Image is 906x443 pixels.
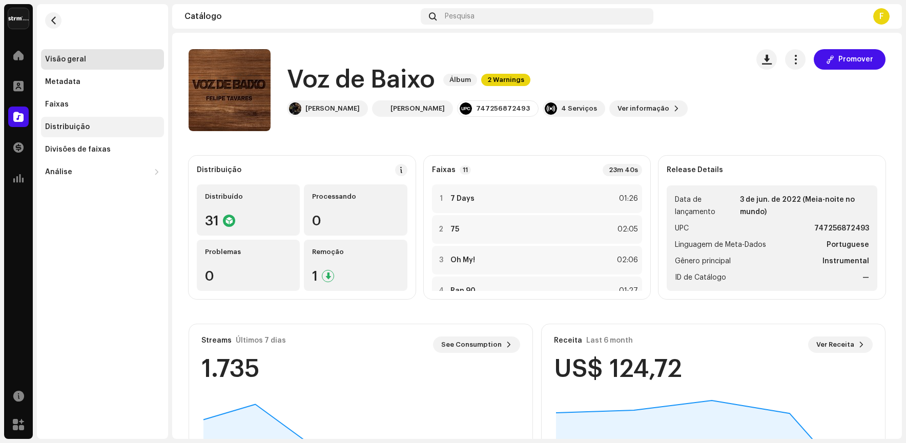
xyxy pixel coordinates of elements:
button: Ver Receita [808,336,873,353]
img: 579a6cff-df08-46e6-8abc-c48d821f46b0 [289,102,301,115]
span: See Consumption [441,334,502,355]
div: 01:26 [615,193,638,205]
div: Problemas [205,248,292,256]
div: Distribuição [45,123,90,131]
span: Ver informação [617,98,669,119]
span: ID de Catálogo [675,271,726,284]
strong: Faixas [432,166,456,174]
div: Divisões de faixas [45,145,111,154]
div: Distribuição [197,166,241,174]
strong: 7 Days [450,195,475,203]
button: Promover [814,49,886,70]
strong: Oh My! [450,256,475,264]
div: Processando [312,193,399,201]
img: 408b884b-546b-4518-8448-1008f9c76b02 [8,8,29,29]
span: Promover [838,49,873,70]
div: Faixas [45,100,69,109]
strong: — [862,271,869,284]
p-badge: 11 [460,165,471,175]
span: Linguagem de Meta-Dados [675,239,766,251]
re-m-nav-item: Distribuição [41,117,164,137]
div: Receita [554,336,582,345]
img: eb9168de-d788-4573-a2dc-c3bc95060925 [374,102,386,115]
div: Streams [201,336,232,345]
div: 23m 40s [603,164,642,176]
span: Álbum [443,74,477,86]
div: Catálogo [184,12,417,20]
div: Análise [45,168,72,176]
span: Pesquisa [445,12,475,20]
div: 02:05 [615,223,638,236]
strong: 3 de jun. de 2022 (Meia-noite no mundo) [740,194,869,218]
div: Remoção [312,248,399,256]
strong: 747256872493 [814,222,869,235]
div: [PERSON_NAME] [390,104,445,113]
re-m-nav-item: Metadata [41,72,164,92]
strong: Release Details [667,166,723,174]
strong: Instrumental [822,255,869,267]
span: Data de lançamento [675,194,737,218]
div: Últimos 7 dias [236,336,286,345]
div: 01:27 [615,285,638,297]
div: 4 Serviços [561,104,597,113]
span: Gênero principal [675,255,731,267]
span: Ver Receita [816,334,854,355]
h1: Voz de Baixo [287,64,435,96]
strong: Portuguese [827,239,869,251]
span: UPC [675,222,689,235]
span: 2 Warnings [481,74,530,86]
button: See Consumption [433,336,520,353]
div: 747256872493 [476,104,530,113]
div: F [873,8,890,25]
re-m-nav-dropdown: Análise [41,162,164,182]
re-m-nav-item: Divisões de faixas [41,139,164,160]
re-m-nav-item: Faixas [41,94,164,115]
div: 02:06 [615,254,638,266]
div: Visão geral [45,55,86,64]
strong: 75 [450,225,459,234]
div: [PERSON_NAME] [305,104,360,113]
strong: Rap 90 [450,287,476,295]
button: Ver informação [609,100,688,117]
re-m-nav-item: Visão geral [41,49,164,70]
div: Distribuído [205,193,292,201]
div: Metadata [45,78,80,86]
div: Last 6 month [586,336,633,345]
